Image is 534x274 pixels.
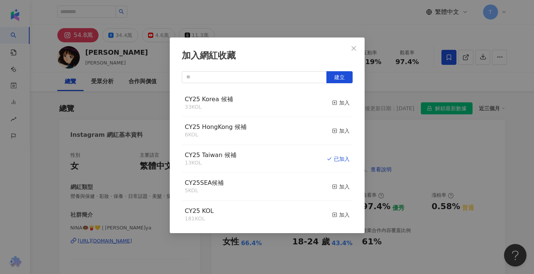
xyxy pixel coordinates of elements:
[346,41,361,56] button: Close
[185,124,247,130] a: CY25 HongKong 候補
[185,215,214,223] div: 181 KOL
[185,96,233,102] a: CY25 Korea 候補
[334,74,345,80] span: 建立
[332,123,350,139] button: 加入
[185,159,236,167] div: 13 KOL
[351,45,357,51] span: close
[332,179,350,195] button: 加入
[185,152,236,158] a: CY25 Taiwan 候補
[185,131,247,139] div: 6 KOL
[185,123,247,130] span: CY25 HongKong 候補
[185,179,224,186] span: CY25SEA候補
[185,187,224,195] div: 5 KOL
[332,207,350,223] button: 加入
[185,151,236,159] span: CY25 Taiwan 候補
[185,180,224,186] a: CY25SEA候補
[185,96,233,103] span: CY25 Korea 候補
[332,99,350,107] div: 加入
[182,49,353,62] div: 加入網紅收藏
[327,155,350,163] div: 已加入
[332,183,350,191] div: 加入
[185,208,214,214] a: CY25 KOL
[327,151,350,167] button: 已加入
[332,211,350,219] div: 加入
[332,127,350,135] div: 加入
[332,95,350,111] button: 加入
[185,207,214,214] span: CY25 KOL
[185,103,233,111] div: 33 KOL
[326,71,353,83] button: 建立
